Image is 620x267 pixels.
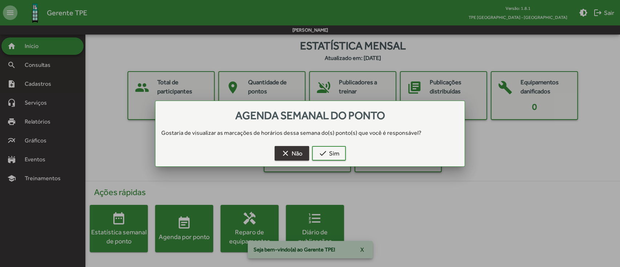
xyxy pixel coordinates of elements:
[235,109,385,122] span: Agenda semanal do ponto
[281,149,290,158] mat-icon: clear
[275,146,309,161] button: Não
[281,147,303,160] span: Não
[319,149,327,158] mat-icon: check
[312,146,346,161] button: Sim
[319,147,339,160] span: Sim
[155,129,465,137] div: Gostaria de visualizar as marcações de horários dessa semana do(s) ponto(s) que você é responsável?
